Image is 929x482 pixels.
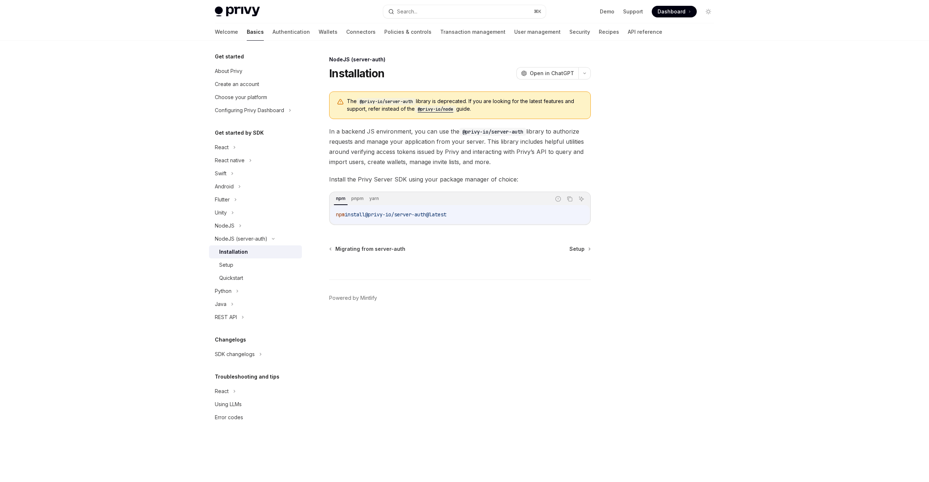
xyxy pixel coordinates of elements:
[365,211,446,218] span: @privy-io/server-auth@latest
[215,195,230,204] div: Flutter
[599,23,619,41] a: Recipes
[219,261,233,269] div: Setup
[247,23,264,41] a: Basics
[319,23,337,41] a: Wallets
[215,372,279,381] h5: Troubleshooting and tips
[215,182,234,191] div: Android
[329,174,591,184] span: Install the Privy Server SDK using your package manager of choice:
[209,206,302,219] button: Unity
[215,413,243,422] div: Error codes
[209,180,302,193] button: Android
[215,387,229,396] div: React
[345,211,365,218] span: install
[336,211,345,218] span: npm
[209,65,302,78] a: About Privy
[569,245,590,253] a: Setup
[209,104,302,117] button: Configuring Privy Dashboard
[553,194,563,204] button: Report incorrect code
[215,287,232,295] div: Python
[215,156,245,165] div: React native
[384,23,431,41] a: Policies & controls
[577,194,586,204] button: Ask AI
[215,208,227,217] div: Unity
[215,400,242,409] div: Using LLMs
[652,6,697,17] a: Dashboard
[219,274,243,282] div: Quickstart
[349,194,366,203] div: pnpm
[209,219,302,232] button: NodeJS
[569,245,585,253] span: Setup
[335,245,405,253] span: Migrating from server-auth
[209,311,302,324] button: REST API
[347,98,583,113] span: The library is deprecated. If you are looking for the latest features and support, refer instead ...
[329,67,384,80] h1: Installation
[623,8,643,15] a: Support
[209,298,302,311] button: Java
[215,128,264,137] h5: Get started by SDK
[415,106,456,113] code: @privy-io/node
[209,167,302,180] button: Swift
[215,143,229,152] div: React
[658,8,686,15] span: Dashboard
[215,350,255,359] div: SDK changelogs
[346,23,376,41] a: Connectors
[215,106,284,115] div: Configuring Privy Dashboard
[516,67,578,79] button: Open in ChatGPT
[330,245,405,253] a: Migrating from server-auth
[215,67,242,75] div: About Privy
[530,70,574,77] span: Open in ChatGPT
[215,221,234,230] div: NodeJS
[337,98,344,106] svg: Warning
[209,385,302,398] button: React
[209,193,302,206] button: Flutter
[215,52,244,61] h5: Get started
[397,7,417,16] div: Search...
[273,23,310,41] a: Authentication
[565,194,574,204] button: Copy the contents from the code block
[215,23,238,41] a: Welcome
[357,98,416,105] code: @privy-io/server-auth
[209,398,302,411] a: Using LLMs
[215,93,267,102] div: Choose your platform
[209,245,302,258] a: Installation
[329,126,591,167] span: In a backend JS environment, you can use the library to authorize requests and manage your applic...
[569,23,590,41] a: Security
[383,5,546,18] button: Search...⌘K
[628,23,662,41] a: API reference
[440,23,506,41] a: Transaction management
[209,78,302,91] a: Create an account
[334,194,348,203] div: npm
[219,248,248,256] div: Installation
[209,411,302,424] a: Error codes
[209,271,302,285] a: Quickstart
[215,80,259,89] div: Create an account
[209,285,302,298] button: Python
[215,300,226,309] div: Java
[703,6,714,17] button: Toggle dark mode
[215,335,246,344] h5: Changelogs
[514,23,561,41] a: User management
[215,169,226,178] div: Swift
[415,106,456,112] a: @privy-io/node
[600,8,614,15] a: Demo
[329,294,377,302] a: Powered by Mintlify
[209,258,302,271] a: Setup
[209,141,302,154] button: React
[215,313,237,322] div: REST API
[215,234,267,243] div: NodeJS (server-auth)
[534,9,541,15] span: ⌘ K
[329,56,591,63] div: NodeJS (server-auth)
[209,232,302,245] button: NodeJS (server-auth)
[209,348,302,361] button: SDK changelogs
[209,154,302,167] button: React native
[367,194,381,203] div: yarn
[459,128,526,136] code: @privy-io/server-auth
[209,91,302,104] a: Choose your platform
[215,7,260,17] img: light logo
